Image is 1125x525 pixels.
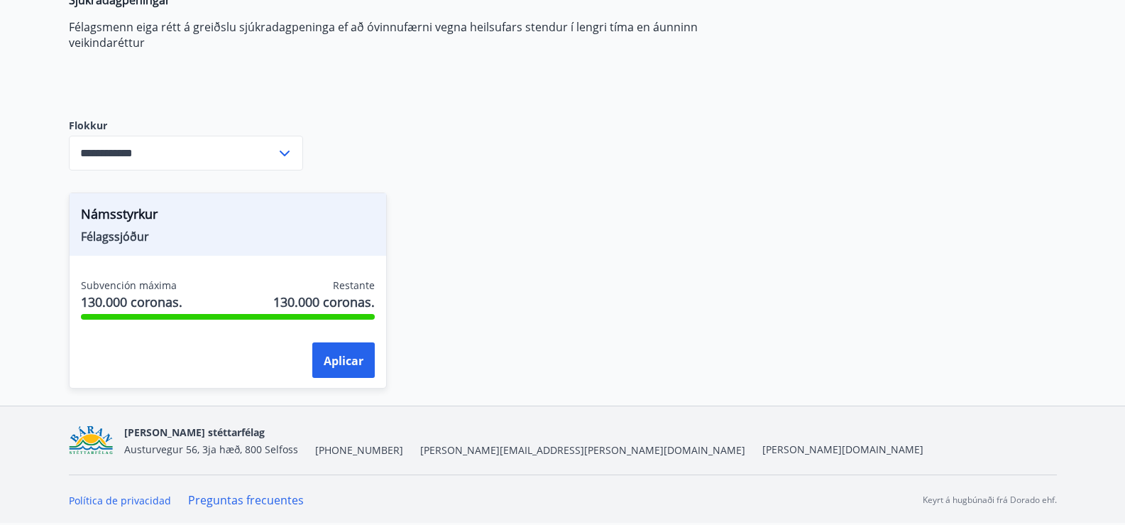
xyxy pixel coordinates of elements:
[923,494,1057,506] font: Keyrt á hugbúnaði frá Dorado ehf.
[333,278,375,292] font: Restante
[69,494,171,507] a: Política de privacidad
[81,293,182,310] font: 130.000 coronas.
[69,426,114,456] img: Bz2lGXKH3FXEIQKvoQ8VL0Fr0uCiWgfgA3I6fSs8.png
[762,443,923,456] a: [PERSON_NAME][DOMAIN_NAME]
[124,443,298,456] font: Austurvegur 56, 3ja hæð, 800 Selfoss
[81,205,158,222] font: Námsstyrkur
[188,492,304,508] a: Preguntas frecuentes
[312,342,375,378] button: Aplicar
[81,229,149,244] font: Félagssjóður
[420,443,745,457] font: [PERSON_NAME][EMAIL_ADDRESS][PERSON_NAME][DOMAIN_NAME]
[124,426,265,439] font: [PERSON_NAME] stéttarfélag
[324,353,363,369] font: Aplicar
[315,443,403,457] font: [PHONE_NUMBER]
[81,278,177,292] font: Subvención máxima
[69,119,107,132] font: Flokkur
[273,293,375,310] font: 130.000 coronas.
[69,19,698,50] font: Félagsmenn eiga rétt á greiðslu sjúkradagpeninga ef að óvinnufærni vegna heilsufars stendur í len...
